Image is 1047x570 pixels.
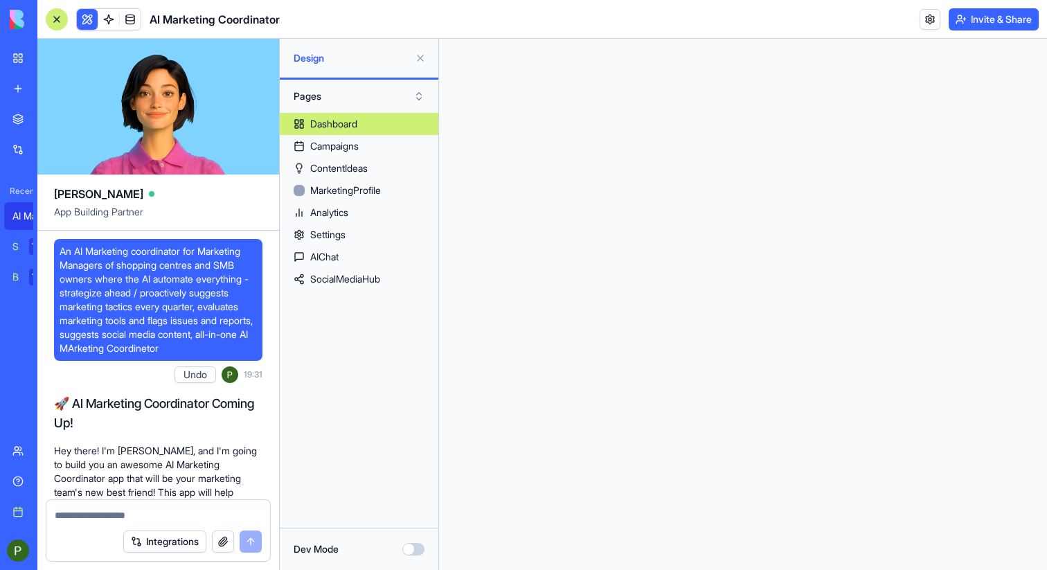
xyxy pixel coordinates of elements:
[280,113,438,135] a: Dashboard
[10,10,96,29] img: logo
[150,11,280,28] h1: AI Marketing Coordinator
[280,246,438,268] a: AIChat
[12,270,19,284] div: Blog Generation Pro
[310,161,368,175] div: ContentIdeas
[4,233,60,260] a: Social Media Content GeneratorTRY
[310,250,339,264] div: AIChat
[280,179,438,202] a: MarketingProfile
[310,272,380,286] div: SocialMediaHub
[174,366,216,383] button: Undo
[54,186,143,202] span: [PERSON_NAME]
[222,366,238,383] img: ACg8ocLs--Df-f92X9m4QYekUE_RdGLqr6qLkYhX2iO-IJGl5zwiZcc=s96-c
[310,139,359,153] div: Campaigns
[60,244,257,355] span: An AI Marketing coordinator for Marketing Managers of shopping centres and SMB owners where the A...
[280,224,438,246] a: Settings
[280,202,438,224] a: Analytics
[54,394,262,433] h1: 🚀 AI Marketing Coordinator Coming Up!
[280,268,438,290] a: SocialMediaHub
[949,8,1039,30] button: Invite & Share
[310,228,346,242] div: Settings
[310,206,348,220] div: Analytics
[123,531,206,553] button: Integrations
[12,240,19,253] div: Social Media Content Generator
[244,369,262,380] span: 19:31
[310,117,357,131] div: Dashboard
[4,202,60,230] a: AI Marketing Coordinator
[12,209,51,223] div: AI Marketing Coordinator
[287,85,431,107] button: Pages
[54,205,262,230] span: App Building Partner
[280,135,438,157] a: Campaigns
[7,540,29,562] img: ACg8ocLs--Df-f92X9m4QYekUE_RdGLqr6qLkYhX2iO-IJGl5zwiZcc=s96-c
[29,238,51,255] div: TRY
[54,444,262,541] p: Hey there! I'm [PERSON_NAME], and I'm going to build you an awesome AI Marketing Coordinator app ...
[294,542,339,556] label: Dev Mode
[29,269,51,285] div: TRY
[4,186,33,197] span: Recent
[280,157,438,179] a: ContentIdeas
[4,263,60,291] a: Blog Generation ProTRY
[294,51,409,65] span: Design
[310,184,381,197] div: MarketingProfile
